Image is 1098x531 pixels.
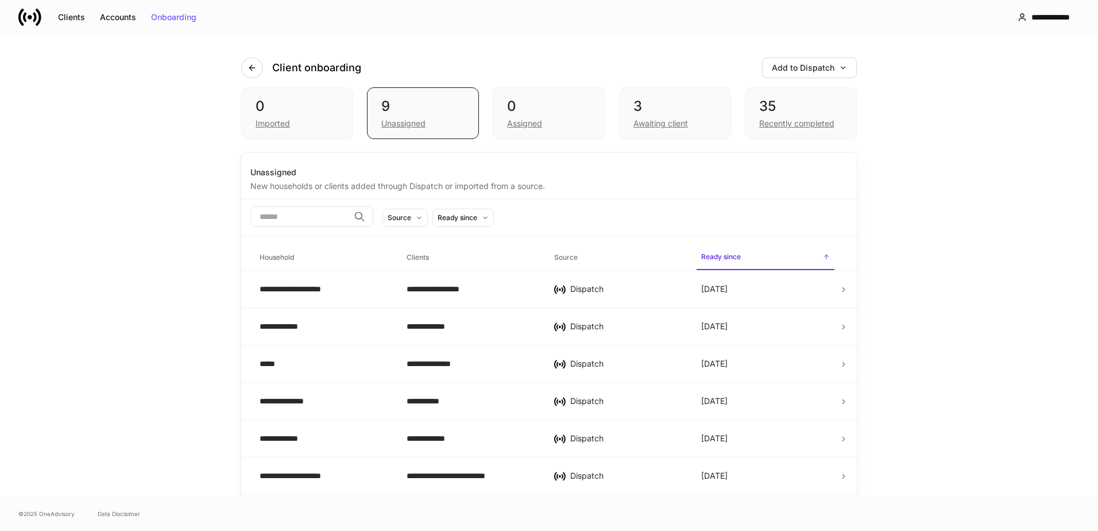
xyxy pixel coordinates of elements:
p: [DATE] [701,470,728,482]
button: Onboarding [144,8,204,26]
p: [DATE] [701,321,728,332]
div: Ready since [438,212,477,223]
p: [DATE] [701,395,728,407]
h6: Clients [407,252,429,263]
h6: Household [260,252,294,263]
div: Accounts [100,13,136,21]
div: Awaiting client [633,118,688,129]
div: Recently completed [759,118,834,129]
div: Onboarding [151,13,196,21]
div: Unassigned [250,167,848,178]
p: [DATE] [701,358,728,370]
h6: Source [554,252,578,263]
span: Source [550,246,687,270]
h6: Ready since [701,251,741,262]
div: Source [388,212,411,223]
button: Source [382,209,428,227]
span: Household [255,246,393,270]
button: Clients [51,8,92,26]
div: 9 [381,97,465,116]
div: 3 [633,97,717,116]
a: Data Disclaimer [98,509,140,518]
div: 35 [759,97,842,116]
span: © 2025 OneAdvisory [18,509,75,518]
div: 0 [256,97,339,116]
div: 0Imported [241,87,353,139]
button: Add to Dispatch [762,57,857,78]
span: Ready since [697,245,834,270]
div: Assigned [507,118,542,129]
div: New households or clients added through Dispatch or imported from a source. [250,178,848,192]
div: Imported [256,118,290,129]
h4: Client onboarding [272,61,361,75]
div: Unassigned [381,118,426,129]
div: Dispatch [570,470,683,482]
div: 0Assigned [493,87,605,139]
div: Dispatch [570,395,683,407]
div: Dispatch [570,321,683,332]
div: Add to Dispatch [772,64,847,72]
span: Clients [402,246,540,270]
div: Clients [58,13,85,21]
p: [DATE] [701,433,728,444]
div: Dispatch [570,358,683,370]
div: Dispatch [570,283,683,295]
div: 3Awaiting client [619,87,731,139]
button: Ready since [432,209,494,227]
div: 9Unassigned [367,87,479,139]
div: 0 [507,97,590,116]
p: [DATE] [701,283,728,295]
div: Dispatch [570,433,683,444]
div: 35Recently completed [745,87,857,139]
button: Accounts [92,8,144,26]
